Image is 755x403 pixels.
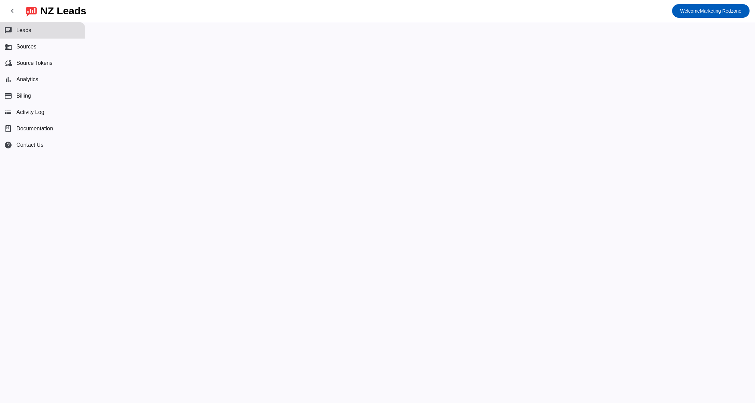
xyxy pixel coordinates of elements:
mat-icon: chevron_left [8,7,16,15]
mat-icon: bar_chart [4,75,12,84]
span: Sources [16,44,37,50]
span: book [4,125,12,133]
div: NZ Leads [40,6,86,16]
mat-icon: chat [4,26,12,34]
mat-icon: help [4,141,12,149]
span: Welcome [680,8,700,14]
img: logo [26,5,37,17]
button: WelcomeMarketing Redzone [672,4,750,18]
mat-icon: cloud_sync [4,59,12,67]
span: Marketing Redzone [680,6,742,16]
span: Activity Log [16,109,44,115]
span: Source Tokens [16,60,53,66]
span: Analytics [16,76,38,83]
span: Documentation [16,126,53,132]
mat-icon: payment [4,92,12,100]
span: Leads [16,27,31,33]
mat-icon: list [4,108,12,116]
mat-icon: business [4,43,12,51]
span: Contact Us [16,142,43,148]
span: Billing [16,93,31,99]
